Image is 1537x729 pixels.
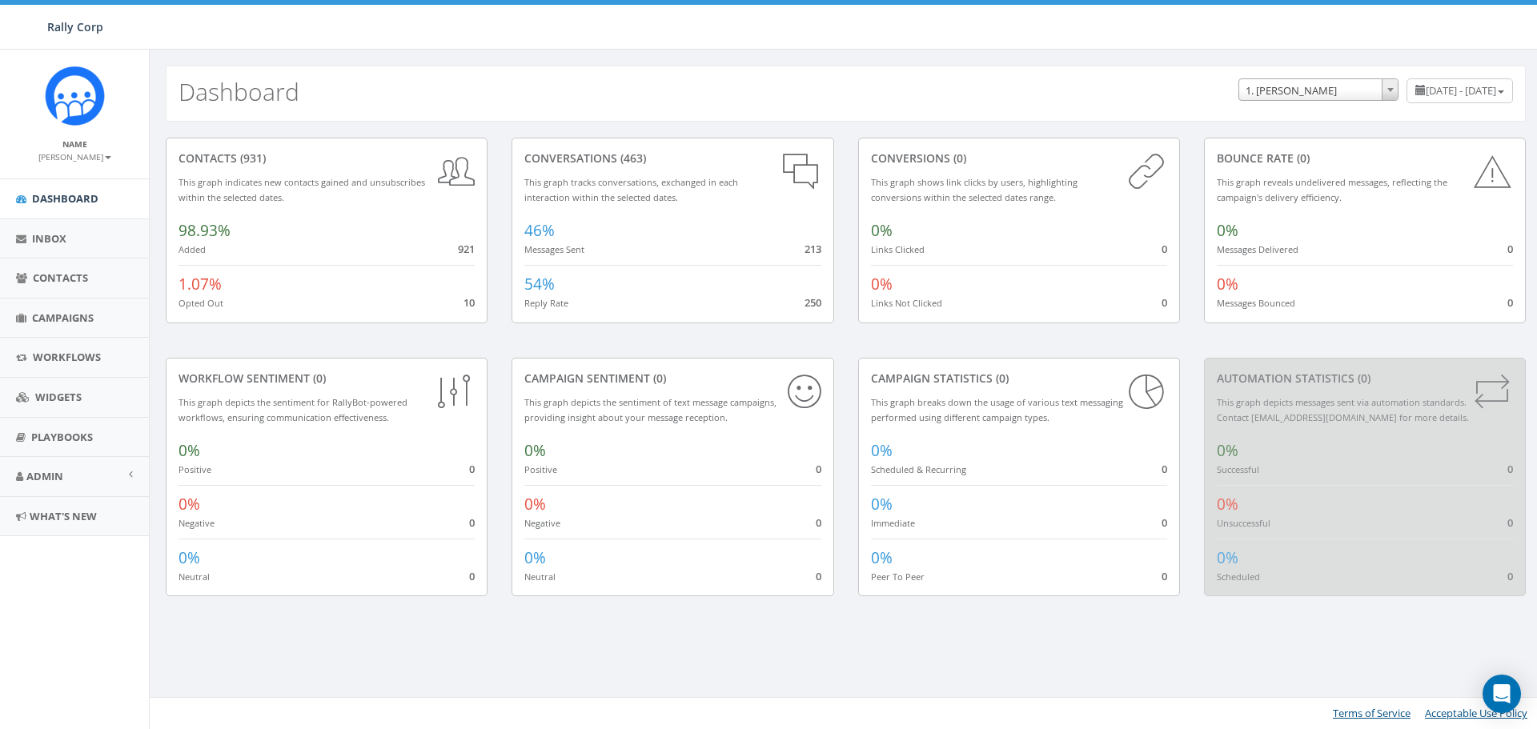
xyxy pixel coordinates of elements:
small: Positive [179,463,211,475]
span: 54% [524,274,555,294]
span: [DATE] - [DATE] [1426,83,1496,98]
small: Peer To Peer [871,571,925,583]
span: (0) [993,371,1009,386]
small: Positive [524,463,557,475]
span: 0% [871,220,893,241]
span: 0% [1217,220,1238,241]
span: 10 [464,295,475,310]
span: 0 [469,515,475,530]
span: 0 [1162,515,1167,530]
small: This graph indicates new contacts gained and unsubscribes within the selected dates. [179,176,425,203]
span: (0) [1294,150,1310,166]
span: 250 [805,295,821,310]
span: 0% [871,494,893,515]
span: 0 [816,569,821,583]
a: Acceptable Use Policy [1425,706,1527,720]
span: 0% [179,494,200,515]
span: (931) [237,150,266,166]
span: (463) [617,150,646,166]
span: (0) [310,371,326,386]
small: Added [179,243,206,255]
small: Name [62,138,87,150]
small: Unsuccessful [1217,517,1270,529]
div: Campaign Statistics [871,371,1167,387]
span: 0 [1507,515,1513,530]
span: Workflows [33,350,101,364]
small: This graph shows link clicks by users, highlighting conversions within the selected dates range. [871,176,1078,203]
small: This graph tracks conversations, exchanged in each interaction within the selected dates. [524,176,738,203]
small: This graph depicts the sentiment of text message campaigns, providing insight about your message ... [524,396,777,423]
small: Successful [1217,463,1259,475]
small: This graph depicts the sentiment for RallyBot-powered workflows, ensuring communication effective... [179,396,407,423]
small: Messages Bounced [1217,297,1295,309]
span: 0 [1507,569,1513,583]
small: Neutral [179,571,210,583]
span: Admin [26,469,63,483]
div: Campaign Sentiment [524,371,821,387]
span: 0% [871,547,893,568]
div: conversions [871,150,1167,166]
span: Dashboard [32,191,98,206]
small: This graph breaks down the usage of various text messaging performed using different campaign types. [871,396,1123,423]
span: 0% [179,440,200,461]
span: What's New [30,509,97,523]
span: 0% [1217,547,1238,568]
span: 0 [469,462,475,476]
a: [PERSON_NAME] [38,149,111,163]
small: This graph reveals undelivered messages, reflecting the campaign's delivery efficiency. [1217,176,1447,203]
span: (0) [1354,371,1370,386]
span: 213 [805,242,821,256]
span: 0 [469,569,475,583]
small: Messages Delivered [1217,243,1298,255]
span: 0 [1162,295,1167,310]
span: 0 [1507,242,1513,256]
small: Scheduled & Recurring [871,463,966,475]
small: [PERSON_NAME] [38,151,111,162]
small: Immediate [871,517,915,529]
span: Inbox [32,231,66,246]
div: contacts [179,150,475,166]
span: 0 [1162,242,1167,256]
a: Terms of Service [1333,706,1411,720]
small: Negative [179,517,215,529]
span: 0% [524,440,546,461]
div: Workflow Sentiment [179,371,475,387]
div: Bounce Rate [1217,150,1513,166]
span: 0 [816,515,821,530]
img: Icon_1.png [45,66,105,126]
small: Links Clicked [871,243,925,255]
span: 0 [1162,569,1167,583]
span: 0% [1217,440,1238,461]
span: Contacts [33,270,88,285]
span: 1. James Martin [1239,79,1398,102]
span: 98.93% [179,220,231,241]
small: Negative [524,517,560,529]
span: 0 [1162,462,1167,476]
span: Playbooks [31,430,93,444]
span: Rally Corp [47,19,103,34]
span: 1.07% [179,274,222,294]
span: 1. James Martin [1238,78,1399,101]
small: Reply Rate [524,297,568,309]
div: conversations [524,150,821,166]
span: (0) [950,150,966,166]
div: Open Intercom Messenger [1483,675,1521,713]
span: 0% [524,494,546,515]
span: (0) [650,371,666,386]
span: 0% [179,547,200,568]
span: Widgets [35,390,82,404]
small: Opted Out [179,297,223,309]
span: 0% [1217,274,1238,294]
span: 0 [1507,295,1513,310]
span: 0% [1217,494,1238,515]
div: Automation Statistics [1217,371,1513,387]
span: 0% [871,440,893,461]
small: This graph depicts messages sent via automation standards. Contact [EMAIL_ADDRESS][DOMAIN_NAME] f... [1217,396,1469,423]
span: 0% [871,274,893,294]
span: 46% [524,220,555,241]
span: 0% [524,547,546,568]
span: 0 [1507,462,1513,476]
span: 0 [816,462,821,476]
small: Scheduled [1217,571,1260,583]
small: Links Not Clicked [871,297,942,309]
